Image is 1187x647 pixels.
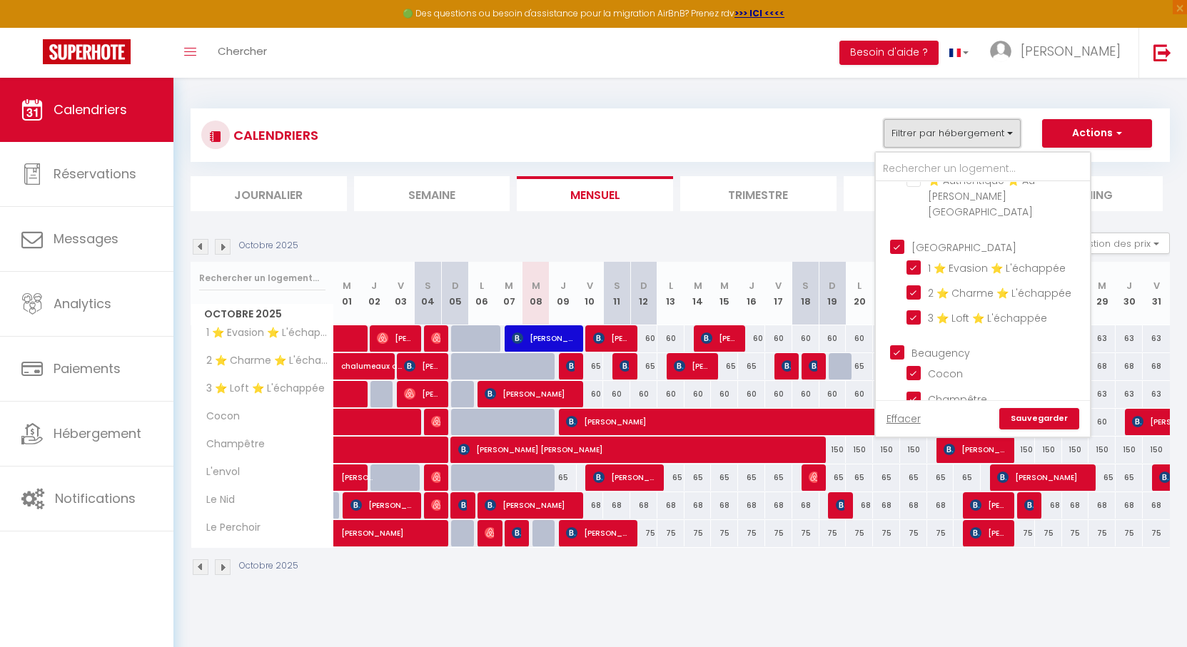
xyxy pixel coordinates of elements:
[577,353,604,379] div: 65
[1042,119,1152,148] button: Actions
[685,464,712,491] div: 65
[846,520,873,546] div: 75
[1062,437,1089,463] div: 150
[425,279,431,292] abbr: S
[377,325,413,352] span: [PERSON_NAME]
[1088,353,1116,379] div: 68
[512,325,575,352] span: [PERSON_NAME]
[1088,409,1116,435] div: 60
[1143,353,1170,379] div: 68
[630,325,657,352] div: 60
[371,279,377,292] abbr: J
[1035,520,1062,546] div: 75
[829,279,836,292] abbr: D
[191,304,333,325] span: Octobre 2025
[54,230,118,248] span: Messages
[1116,492,1143,519] div: 68
[1064,233,1170,254] button: Gestion des prix
[997,464,1088,491] span: [PERSON_NAME]
[54,101,127,118] span: Calendriers
[846,381,873,407] div: 60
[1008,437,1035,463] div: 150
[54,165,136,183] span: Réservations
[884,119,1021,148] button: Filtrer par hébergement
[1088,520,1116,546] div: 75
[468,262,495,325] th: 06
[193,437,268,452] span: Champêtre
[873,437,900,463] div: 150
[846,437,873,463] div: 150
[765,381,792,407] div: 60
[485,380,575,407] span: [PERSON_NAME]
[343,279,351,292] abbr: M
[900,492,927,519] div: 68
[873,262,900,325] th: 21
[873,520,900,546] div: 75
[819,437,847,463] div: 150
[404,380,440,407] span: [PERSON_NAME]
[480,279,484,292] abbr: L
[809,352,818,379] span: [PERSON_NAME]
[792,325,819,352] div: 60
[846,325,873,352] div: 60
[199,265,325,291] input: Rechercher un logement...
[873,353,900,379] div: 65
[873,381,900,407] div: 60
[193,381,328,397] span: 3 ⭐ Loft ⭐ L'échappée
[711,520,738,546] div: 75
[495,262,522,325] th: 07
[701,325,737,352] span: [PERSON_NAME]
[1143,381,1170,407] div: 63
[560,279,566,292] abbr: J
[452,279,459,292] abbr: D
[839,41,939,65] button: Besoin d'aide ?
[193,520,264,536] span: Le Perchoir
[928,286,1071,300] span: 2 ⭐ Charme ⭐ L'échappée
[239,239,298,253] p: Octobre 2025
[1153,279,1160,292] abbr: V
[398,279,404,292] abbr: V
[334,353,361,380] a: chalumeaux antoine
[711,492,738,519] div: 68
[734,7,784,19] a: >>> ICI <<<<
[354,176,510,211] li: Semaine
[603,381,630,407] div: 60
[1088,325,1116,352] div: 63
[990,41,1011,62] img: ...
[593,464,657,491] span: [PERSON_NAME]
[738,492,765,519] div: 68
[749,279,754,292] abbr: J
[1088,464,1116,491] div: 65
[587,279,593,292] abbr: V
[819,262,847,325] th: 19
[819,381,847,407] div: 60
[593,325,630,352] span: [PERSON_NAME]
[900,437,927,463] div: 150
[193,464,247,480] span: L'envol
[792,520,819,546] div: 75
[792,381,819,407] div: 60
[819,464,847,491] div: 65
[685,492,712,519] div: 68
[54,295,111,312] span: Analytics
[55,489,136,507] span: Notifications
[415,262,442,325] th: 04
[873,325,900,352] div: 60
[54,424,141,442] span: Hébergement
[532,279,540,292] abbr: M
[836,491,845,519] span: [PERSON_NAME]
[341,457,374,484] span: [PERSON_NAME]
[711,262,738,325] th: 15
[566,519,630,546] span: [PERSON_NAME]
[765,492,792,519] div: 68
[566,352,575,379] span: [PERSON_NAME]
[873,464,900,491] div: 65
[550,464,577,491] div: 65
[720,279,729,292] abbr: M
[694,279,702,292] abbr: M
[350,491,414,519] span: [PERSON_NAME]
[458,491,468,519] span: [PERSON_NAME]
[1088,262,1116,325] th: 29
[1116,381,1143,407] div: 63
[620,352,629,379] span: [PERSON_NAME]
